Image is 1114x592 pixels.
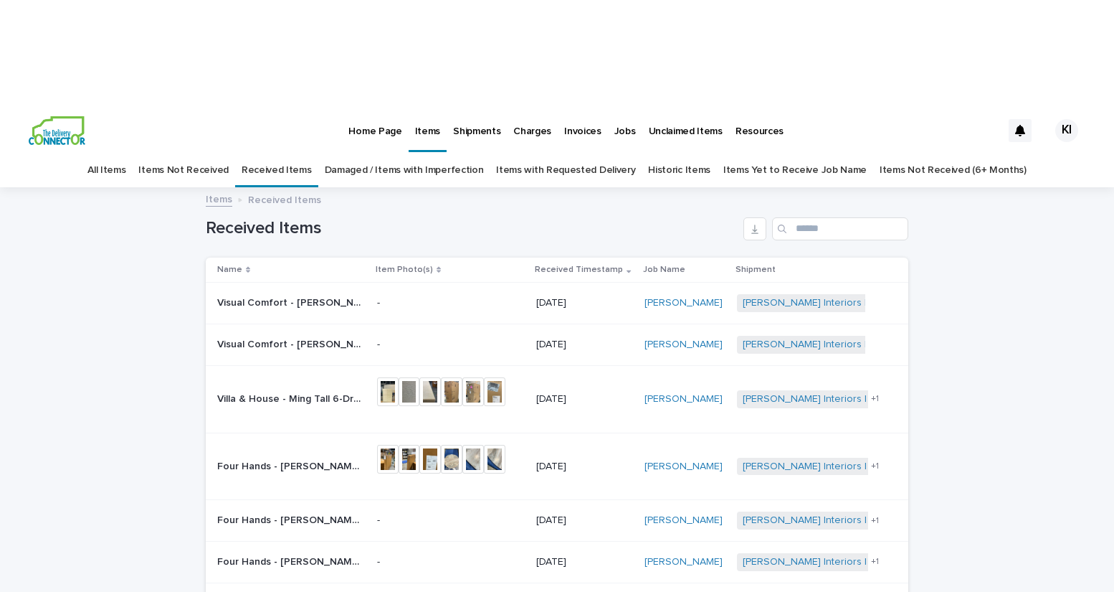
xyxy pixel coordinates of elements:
[644,556,723,568] a: [PERSON_NAME]
[643,262,685,278] p: Job Name
[614,108,636,138] p: Jobs
[217,458,363,473] p: Four Hands - Corbett Coffee Table/SKU224138-006 | 73562
[377,339,520,351] p: -
[743,339,990,351] a: [PERSON_NAME] Interiors | Inbound Shipment | 24353
[871,462,879,471] span: + 1
[649,108,723,138] p: Unclaimed Items
[536,461,633,473] p: [DATE]
[644,393,723,405] a: [PERSON_NAME]
[743,393,970,405] a: [PERSON_NAME] Interiors | TDC Delivery | 24403
[536,393,633,405] p: [DATE]
[342,108,408,152] a: Home Page
[217,390,363,405] p: Villa & House - Ming Tall 6-Drawer Chest/SKUMNG-275-64 | 74203
[453,108,500,138] p: Shipments
[415,108,440,138] p: Items
[206,283,908,324] tr: Visual Comfort - [PERSON_NAME] 3 Light Vanity/SKUGLV1133CH | 74525Visual Comfort - [PERSON_NAME] ...
[496,154,635,187] a: Items with Requested Delivery
[376,262,433,278] p: Item Photo(s)
[642,108,729,152] a: Unclaimed Items
[1055,119,1078,142] div: KI
[217,336,363,351] p: Visual Comfort - Eisele 3 Light Vanity/SKUGLV1133CH | 74526
[871,517,879,525] span: + 1
[377,297,520,309] p: -
[735,108,784,138] p: Resources
[644,297,723,309] a: [PERSON_NAME]
[558,108,608,152] a: Invoices
[87,154,125,187] a: All Items
[743,556,989,568] a: [PERSON_NAME] Interiors | Inbound Shipment | 24195
[772,217,908,240] input: Search
[644,339,723,351] a: [PERSON_NAME]
[743,515,989,527] a: [PERSON_NAME] Interiors | Inbound Shipment | 24195
[507,108,558,152] a: Charges
[29,116,85,145] img: aCWQmA6OSGG0Kwt8cj3c
[535,262,623,278] p: Received Timestamp
[729,108,790,152] a: Resources
[348,108,401,138] p: Home Page
[206,500,908,542] tr: Four Hands - [PERSON_NAME] End Table/SKUIASR-077 | 73581Four Hands - [PERSON_NAME] End Table/SKUI...
[447,108,507,152] a: Shipments
[242,154,312,187] a: Received Items
[513,108,551,138] p: Charges
[743,461,989,473] a: [PERSON_NAME] Interiors | Inbound Shipment | 24195
[735,262,776,278] p: Shipment
[871,558,879,566] span: + 1
[409,108,447,150] a: Items
[723,154,867,187] a: Items Yet to Receive Job Name
[206,365,908,433] tr: Villa & House - Ming Tall 6-Drawer Chest/SKUMNG-275-64 | 74203Villa & House - Ming Tall 6-Drawer ...
[217,553,363,568] p: Four Hands - Jacques Floor Mirror/SKU228729-002 | 73605
[206,190,232,207] a: Items
[217,262,242,278] p: Name
[880,154,1027,187] a: Items Not Received (6+ Months)
[871,395,879,403] span: + 1
[248,191,321,207] p: Received Items
[608,108,642,152] a: Jobs
[217,294,363,309] p: Visual Comfort - Eisele 3 Light Vanity/SKUGLV1133CH | 74525
[206,324,908,365] tr: Visual Comfort - [PERSON_NAME] 3 Light Vanity/SKUGLV1133CH | 74526Visual Comfort - [PERSON_NAME] ...
[743,297,990,309] a: [PERSON_NAME] Interiors | Inbound Shipment | 24353
[206,433,908,500] tr: Four Hands - [PERSON_NAME] Coffee Table/SKU224138-006 | 73562Four Hands - [PERSON_NAME] Coffee Ta...
[536,297,633,309] p: [DATE]
[644,515,723,527] a: [PERSON_NAME]
[536,339,633,351] p: [DATE]
[648,154,710,187] a: Historic Items
[206,542,908,583] tr: Four Hands - [PERSON_NAME] Floor Mirror/SKU228729-002 | 73605Four Hands - [PERSON_NAME] Floor Mir...
[138,154,228,187] a: Items Not Received
[564,108,601,138] p: Invoices
[217,512,363,527] p: Four Hands - Calhoun End Table/SKUIASR-077 | 73581
[536,515,633,527] p: [DATE]
[377,515,520,527] p: -
[536,556,633,568] p: [DATE]
[206,218,738,239] h1: Received Items
[377,556,520,568] p: -
[325,154,484,187] a: Damaged / Items with Imperfection
[644,461,723,473] a: [PERSON_NAME]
